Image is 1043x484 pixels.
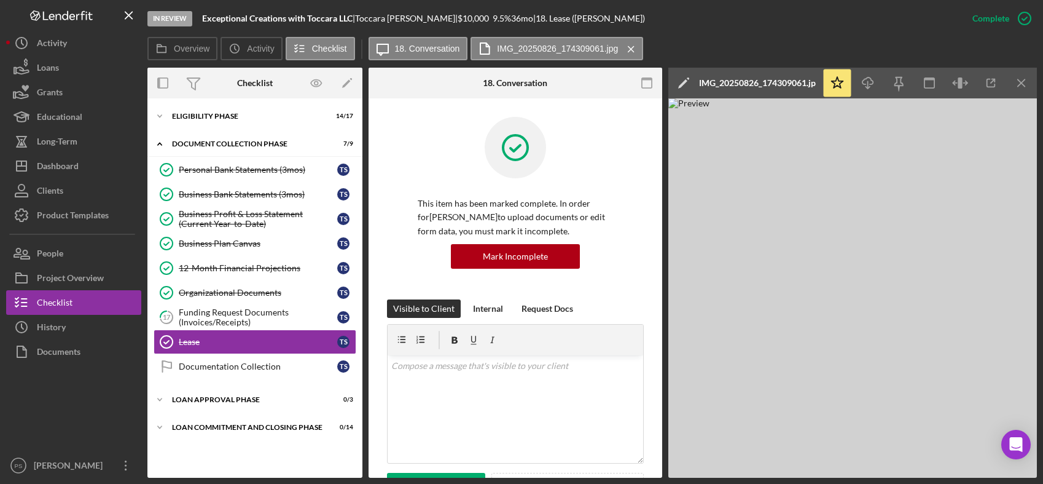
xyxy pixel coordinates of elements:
[6,55,141,80] button: Loans
[960,6,1037,31] button: Complete
[37,129,77,157] div: Long-Term
[221,37,282,60] button: Activity
[355,14,458,23] div: Toccara [PERSON_NAME] |
[337,360,350,373] div: T S
[6,315,141,339] button: History
[31,453,111,481] div: [PERSON_NAME]
[451,244,580,269] button: Mark Incomplete
[1001,430,1031,459] div: Open Intercom Messenger
[331,424,353,431] div: 0 / 14
[179,288,337,298] div: Organizational Documents
[6,178,141,203] button: Clients
[6,290,141,315] button: Checklist
[37,241,63,269] div: People
[6,154,141,178] button: Dashboard
[331,113,353,120] div: 14 / 17
[154,157,356,182] a: Personal Bank Statements (3mos)TS
[6,266,141,290] button: Project Overview
[179,209,337,229] div: Business Profit & Loss Statement (Current Year-to-Date)
[179,362,337,371] div: Documentation Collection
[37,266,104,293] div: Project Overview
[147,11,192,26] div: In Review
[6,339,141,364] button: Documents
[337,287,350,299] div: T S
[15,462,23,469] text: PS
[172,113,322,120] div: Eligibility Phase
[37,105,82,132] div: Educational
[179,307,337,327] div: Funding Request Documents (Invoices/Receipts)
[511,14,533,23] div: 36 mo
[312,44,347,54] label: Checklist
[286,37,355,60] button: Checklist
[483,244,548,269] div: Mark Incomplete
[369,37,468,60] button: 18. Conversation
[179,239,337,248] div: Business Plan Canvas
[393,300,455,318] div: Visible to Client
[521,300,573,318] div: Request Docs
[154,231,356,256] a: Business Plan CanvasTS
[337,262,350,274] div: T S
[172,424,322,431] div: Loan Commitment and Closing Phase
[37,55,59,83] div: Loans
[37,154,79,181] div: Dashboard
[6,241,141,266] button: People
[154,305,356,330] a: 17Funding Request Documents (Invoices/Receipts)TS
[395,44,460,54] label: 18. Conversation
[37,290,72,318] div: Checklist
[493,14,511,23] div: 9.5 %
[6,203,141,228] button: Product Templates
[37,31,67,58] div: Activity
[172,396,322,403] div: Loan Approval Phase
[458,13,489,23] span: $10,000
[247,44,274,54] label: Activity
[337,213,350,225] div: T S
[972,6,1009,31] div: Complete
[179,189,337,199] div: Business Bank Statements (3mos)
[6,80,141,105] button: Grants
[337,237,350,250] div: T S
[668,98,1037,478] img: Preview
[471,37,643,60] button: IMG_20250826_174309061.jpg
[473,300,503,318] div: Internal
[515,300,579,318] button: Request Docs
[699,78,816,88] div: IMG_20250826_174309061.jpg
[37,339,80,367] div: Documents
[237,78,273,88] div: Checklist
[179,165,337,175] div: Personal Bank Statements (3mos)
[6,31,141,55] button: Activity
[37,80,63,108] div: Grants
[202,13,353,23] b: Exceptional Creations with Toccara LLC
[6,129,141,154] button: Long-Term
[202,14,355,23] div: |
[154,256,356,280] a: 12-Month Financial ProjectionsTS
[483,78,547,88] div: 18. Conversation
[418,197,613,238] p: This item has been marked complete. In order for [PERSON_NAME] to upload documents or edit form d...
[533,14,645,23] div: | 18. Lease ([PERSON_NAME])
[174,44,209,54] label: Overview
[154,182,356,207] a: Business Bank Statements (3mos)TS
[337,336,350,348] div: T S
[337,164,350,176] div: T S
[6,105,141,129] button: Educational
[154,330,356,354] a: LeaseTS
[147,37,217,60] button: Overview
[154,354,356,379] a: Documentation CollectionTS
[154,280,356,305] a: Organizational DocumentsTS
[154,207,356,231] a: Business Profit & Loss Statement (Current Year-to-Date)TS
[37,315,66,343] div: History
[37,203,109,231] div: Product Templates
[331,140,353,148] div: 7 / 9
[172,140,322,148] div: Document Collection Phase
[331,396,353,403] div: 0 / 3
[337,311,350,323] div: T S
[37,178,63,206] div: Clients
